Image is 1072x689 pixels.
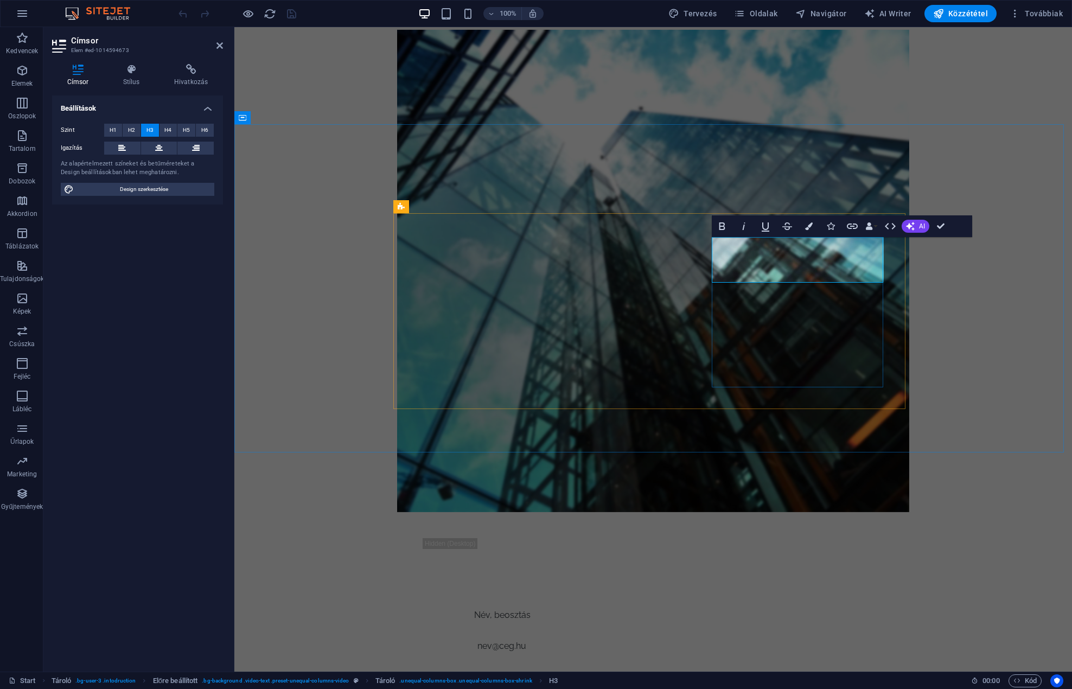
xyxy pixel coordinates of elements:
[264,8,276,20] i: Weboldal újratöltése
[500,7,517,20] h6: 100%
[12,405,32,413] p: Lábléc
[1050,674,1063,687] button: Usercentrics
[52,64,108,87] h4: Címsor
[880,215,901,237] button: HTML
[104,124,122,137] button: H1
[1,502,43,511] p: Gyűjtemények
[8,112,36,120] p: Oszlopok
[52,674,72,687] span: Kattintson a kijelöléshez. Dupla kattintás az szerkesztéshez
[164,124,171,137] span: H4
[795,8,847,19] span: Navigátor
[549,674,558,687] span: Kattintson a kijelöléshez. Dupla kattintás az szerkesztéshez
[933,8,988,19] span: Közzététel
[668,8,717,19] span: Tervezés
[864,8,911,19] span: AI Writer
[712,215,732,237] button: Bold (Ctrl+B)
[528,9,538,18] i: Átméretezés esetén automatikusan beállítja a nagyítási szintet a választott eszköznek megfelelően.
[791,5,851,22] button: Navigátor
[820,215,841,237] button: Icons
[263,7,276,20] button: reload
[62,7,144,20] img: Editor Logo
[375,674,395,687] span: Kattintson a kijelöléshez. Dupla kattintás az szerkesztéshez
[10,437,34,446] p: Űrlapok
[354,678,359,684] i: Ez az elem egy testreszabható előre beállítás
[61,124,104,137] label: Szint
[842,215,863,237] button: Link
[799,215,819,237] button: Colors
[664,5,722,22] div: Tervezés (Ctrl+Alt+Y)
[14,372,31,381] p: Fejléc
[123,124,141,137] button: H2
[730,5,782,22] button: Oldalak
[9,340,35,348] p: Csúszka
[924,5,997,22] button: Közzététel
[153,674,198,687] span: Kattintson a kijelöléshez. Dupla kattintás az szerkesztéshez
[75,674,136,687] span: . bg-user-3 .intodruction
[777,215,797,237] button: Strikethrough
[71,46,201,55] h3: Elem #ed-1014594673
[183,124,190,137] span: H5
[196,124,214,137] button: H6
[108,64,159,87] h4: Stílus
[755,215,776,237] button: Underline (Ctrl+U)
[146,124,154,137] span: H3
[201,124,208,137] span: H6
[128,124,135,137] span: H2
[202,674,349,687] span: . bg-background .video-text .preset-unequal-columns-video
[733,215,754,237] button: Italic (Ctrl+I)
[902,220,929,233] button: AI
[141,124,159,137] button: H3
[483,7,522,20] button: 100%
[159,124,177,137] button: H4
[930,215,951,237] button: Confirm (Ctrl+⏎)
[61,142,104,155] label: Igazítás
[110,124,117,137] span: H1
[52,674,558,687] nav: breadcrumb
[982,674,999,687] span: 00 00
[1010,8,1063,19] span: Továbbiak
[919,223,925,229] span: AI
[159,64,223,87] h4: Hivatkozás
[61,183,214,196] button: Design szerkesztése
[734,8,777,19] span: Oldalak
[860,5,916,22] button: AI Writer
[77,183,211,196] span: Design szerkesztése
[241,7,254,20] button: Kattintson ide az előnézeti módból való kilépéshez és a szerkesztés folytatásához
[990,677,992,685] span: :
[11,79,33,88] p: Elemek
[9,144,36,153] p: Tartalom
[5,242,39,251] p: Táblázatok
[864,215,879,237] button: Data Bindings
[61,160,214,177] div: Az alapértelmezett színeket és betűméreteket a Design beállításokban lehet meghatározni.
[6,47,38,55] p: Kedvencek
[9,177,35,186] p: Dobozok
[1005,5,1067,22] button: Továbbiak
[7,209,37,218] p: Akkordion
[399,674,532,687] span: . unequal-columns-box .unequal-columns-box-shrink
[1009,674,1042,687] button: Kód
[177,124,195,137] button: H5
[13,307,31,316] p: Képek
[7,470,37,479] p: Marketing
[1013,674,1037,687] span: Kód
[9,674,36,687] a: Kattintson a kijelölés megszüntetéséhez. Dupla kattintás az oldalak megnyitásához
[664,5,722,22] button: Tervezés
[71,36,223,46] h2: Címsor
[52,95,223,115] h4: Beállítások
[971,674,1000,687] h6: Munkamenet idő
